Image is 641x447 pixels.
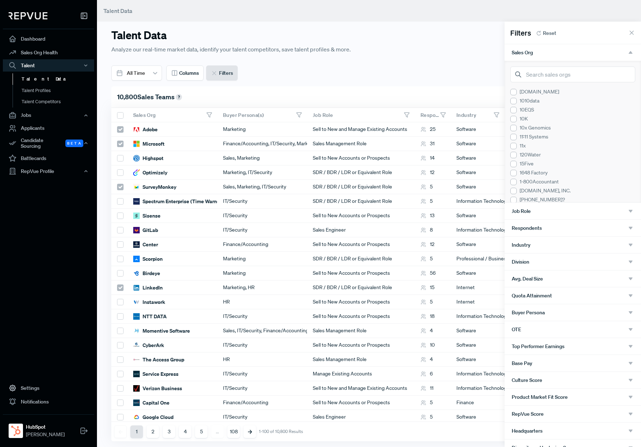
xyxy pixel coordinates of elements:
span: Sales Org [512,50,533,55]
span: Avg. Deal Size [512,276,543,282]
button: Avg. Deal Size [505,270,641,287]
div: 10EQS [510,106,635,114]
span: Buyer Persona [512,310,545,315]
div: 11x [510,142,635,150]
span: RepVue Score [512,411,544,417]
button: Respondents [505,220,641,236]
div: 10K [510,115,635,123]
button: Quota Attainment [505,287,641,304]
div: [DOMAIN_NAME], INC. [510,187,635,195]
div: 11:11 Systems [510,133,635,141]
button: Base Pay [505,355,641,371]
span: OTE [512,327,521,332]
span: Filters [510,27,531,38]
span: Headquarters [512,428,543,434]
div: 1648 Factory [510,169,635,177]
button: OTE [505,321,641,338]
button: Culture Score [505,372,641,388]
span: Culture Score [512,377,542,383]
span: Division [512,259,529,265]
div: [PHONE_NUMBER]? [510,196,635,204]
div: 1010data [510,97,635,105]
div: 120Water [510,151,635,159]
button: Headquarters [505,423,641,439]
span: Product Market Fit Score [512,394,568,400]
button: Product Market Fit Score [505,389,641,405]
div: 1-800Accountant [510,178,635,186]
span: Respondents [512,225,542,231]
button: Top Performer Earnings [505,338,641,355]
div: 15Five [510,160,635,168]
span: Top Performer Earnings [512,343,565,349]
span: Job Role [512,208,531,214]
span: Reset [543,29,556,37]
div: 10x Genomics [510,124,635,132]
span: Base Pay [512,360,532,366]
button: Industry [505,237,641,253]
span: Industry [512,242,530,248]
button: Job Role [505,203,641,219]
div: [DOMAIN_NAME] [510,88,635,96]
input: Search sales orgs [510,67,635,82]
span: Quota Attainment [512,293,552,298]
button: Buyer Persona [505,304,641,321]
button: Sales Org [505,44,641,61]
button: RepVue Score [505,406,641,422]
button: Division [505,254,641,270]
